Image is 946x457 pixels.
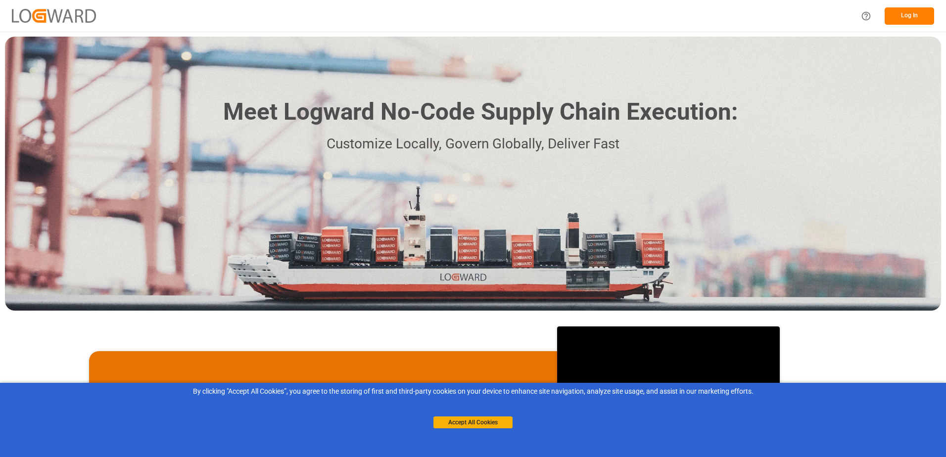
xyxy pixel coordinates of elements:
img: Logward_new_orange.png [12,9,96,22]
p: Customize Locally, Govern Globally, Deliver Fast [208,133,738,155]
button: Log In [885,7,934,25]
button: Accept All Cookies [433,416,513,428]
button: Help Center [855,5,877,27]
h1: Meet Logward No-Code Supply Chain Execution: [223,94,738,130]
div: By clicking "Accept All Cookies”, you agree to the storing of first and third-party cookies on yo... [7,386,939,397]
